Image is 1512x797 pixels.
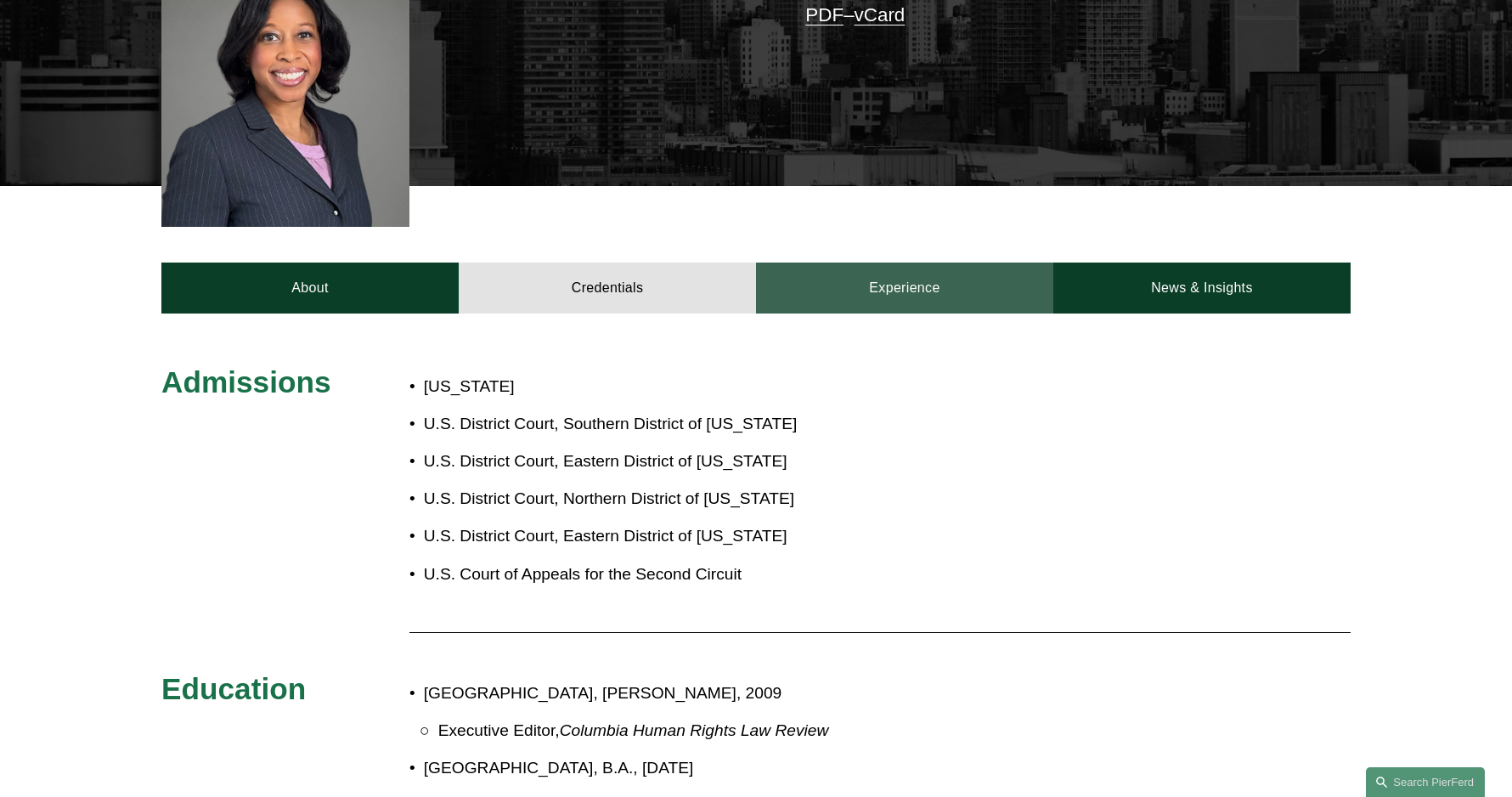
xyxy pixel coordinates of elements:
p: Executive Editor, [438,716,1202,746]
a: About [161,263,459,314]
a: News & Insights [1053,263,1351,314]
p: U.S. District Court, Eastern District of [US_STATE] [424,522,855,551]
a: Credentials [459,263,756,314]
p: [GEOGRAPHIC_DATA], B.A., [DATE] [424,754,1202,783]
a: Experience [756,263,1053,314]
p: U.S. District Court, Northern District of [US_STATE] [424,484,855,514]
p: [US_STATE] [424,372,855,402]
em: Columbia Human Rights Law Review [560,721,829,739]
a: Search this site [1366,767,1485,797]
p: U.S. Court of Appeals for the Second Circuit [424,560,855,590]
p: U.S. District Court, Eastern District of [US_STATE] [424,447,855,477]
a: PDF [805,4,843,25]
span: Education [161,672,306,705]
span: Admissions [161,365,330,398]
a: vCard [855,4,906,25]
p: [GEOGRAPHIC_DATA], [PERSON_NAME], 2009 [424,679,1202,709]
p: U.S. District Court, Southern District of [US_STATE] [424,410,855,439]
